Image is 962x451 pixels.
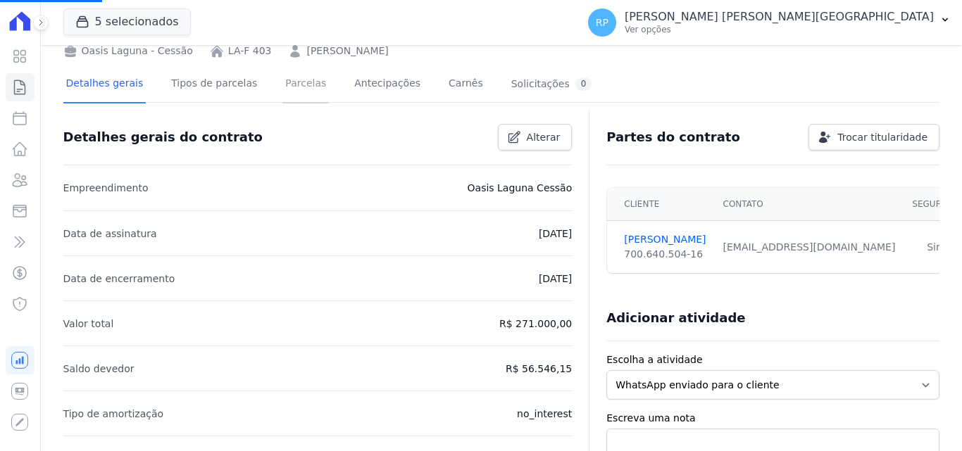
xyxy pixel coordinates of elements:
[539,225,572,242] p: [DATE]
[625,10,934,24] p: [PERSON_NAME] [PERSON_NAME][GEOGRAPHIC_DATA]
[808,124,939,151] a: Trocar titularidade
[228,44,272,58] a: LA-F 403
[723,240,896,255] div: [EMAIL_ADDRESS][DOMAIN_NAME]
[715,188,904,221] th: Contato
[606,352,939,367] label: Escolha a atividade
[351,66,423,103] a: Antecipações
[499,315,572,332] p: R$ 271.000,00
[624,232,706,247] a: [PERSON_NAME]
[63,179,149,196] p: Empreendimento
[63,66,146,103] a: Detalhes gerais
[517,405,572,422] p: no_interest
[63,270,175,287] p: Data de encerramento
[837,130,927,144] span: Trocar titularidade
[606,310,745,326] h3: Adicionar atividade
[468,179,573,196] p: Oasis Laguna Cessão
[63,225,157,242] p: Data de assinatura
[606,411,939,426] label: Escreva uma nota
[446,66,486,103] a: Carnês
[625,24,934,35] p: Ver opções
[539,270,572,287] p: [DATE]
[511,77,592,91] div: Solicitações
[498,124,573,151] a: Alterar
[577,3,962,42] button: RP [PERSON_NAME] [PERSON_NAME][GEOGRAPHIC_DATA] Ver opções
[596,18,608,27] span: RP
[606,129,740,146] h3: Partes do contrato
[63,44,193,58] div: Oasis Laguna - Cessão
[306,44,388,58] a: [PERSON_NAME]
[63,405,164,422] p: Tipo de amortização
[527,130,561,144] span: Alterar
[63,360,135,377] p: Saldo devedor
[63,315,114,332] p: Valor total
[168,66,260,103] a: Tipos de parcelas
[282,66,329,103] a: Parcelas
[63,129,263,146] h3: Detalhes gerais do contrato
[63,8,191,35] button: 5 selecionados
[624,247,706,262] div: 700.640.504-16
[506,360,572,377] p: R$ 56.546,15
[508,66,595,103] a: Solicitações0
[607,188,714,221] th: Cliente
[575,77,592,91] div: 0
